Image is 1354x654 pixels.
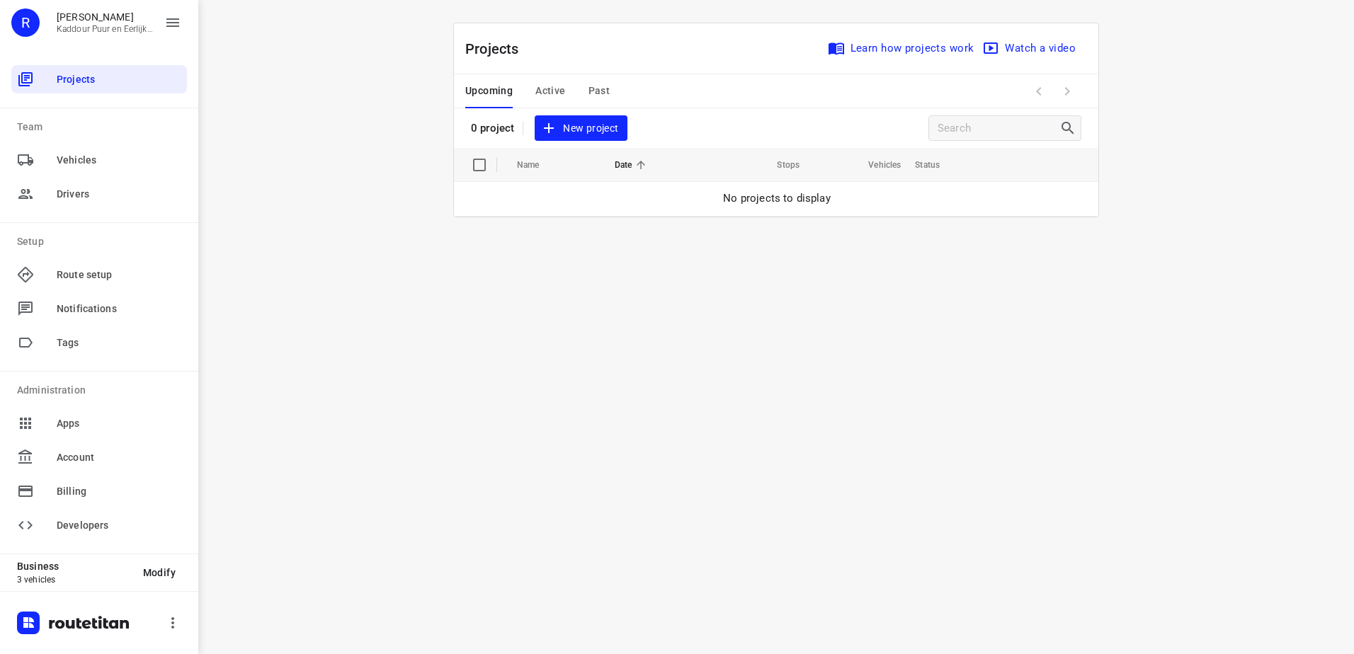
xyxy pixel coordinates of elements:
span: Stops [758,156,800,173]
p: Team [17,120,187,134]
div: Search [1059,120,1081,137]
button: Modify [132,560,187,585]
div: Apps [11,409,187,437]
span: Projects [57,72,181,87]
span: Developers [57,518,181,533]
span: Status [915,156,958,173]
span: Tags [57,335,181,350]
span: Name [517,156,558,173]
span: Account [57,450,181,465]
div: R [11,8,40,37]
span: Notifications [57,302,181,316]
span: Vehicles [850,156,901,173]
p: Rachid Kaddour [57,11,153,23]
p: Projects [465,38,530,59]
input: Search projects [938,117,1059,139]
p: Administration [17,383,187,398]
span: Drivers [57,187,181,202]
div: Notifications [11,294,187,323]
div: Developers [11,511,187,539]
span: Route setup [57,268,181,282]
span: Active [535,82,565,100]
div: Route setup [11,260,187,289]
span: New project [543,120,618,137]
p: Business [17,561,132,572]
span: Past [588,82,610,100]
div: Drivers [11,180,187,208]
div: Projects [11,65,187,93]
span: Upcoming [465,82,513,100]
p: Kaddour Puur en Eerlijk Vlees B.V. [57,24,153,34]
p: 0 project [471,122,514,134]
p: Setup [17,234,187,249]
div: Account [11,443,187,471]
span: Previous Page [1025,77,1053,105]
div: Vehicles [11,146,187,174]
p: 3 vehicles [17,575,132,585]
span: Date [615,156,651,173]
span: Billing [57,484,181,499]
span: Modify [143,567,176,578]
span: Next Page [1053,77,1081,105]
div: Billing [11,477,187,505]
span: Vehicles [57,153,181,168]
div: Tags [11,328,187,357]
span: Apps [57,416,181,431]
button: New project [535,115,627,142]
